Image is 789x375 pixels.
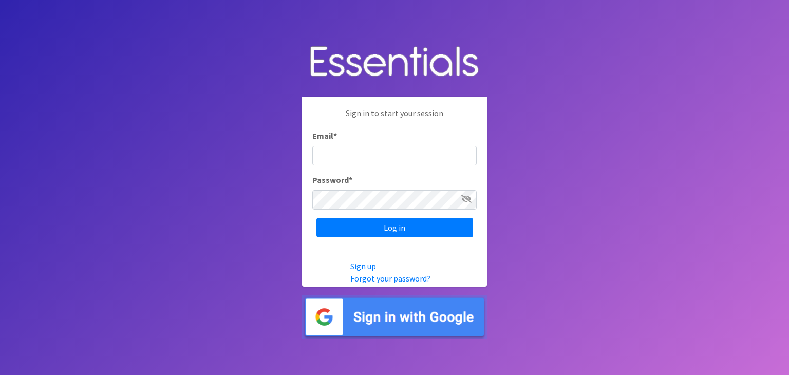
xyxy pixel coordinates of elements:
p: Sign in to start your session [312,107,477,129]
a: Sign up [350,261,376,271]
img: Human Essentials [302,36,487,89]
label: Email [312,129,337,142]
a: Forgot your password? [350,273,430,284]
abbr: required [349,175,352,185]
label: Password [312,174,352,186]
input: Log in [316,218,473,237]
img: Sign in with Google [302,295,487,340]
abbr: required [333,130,337,141]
